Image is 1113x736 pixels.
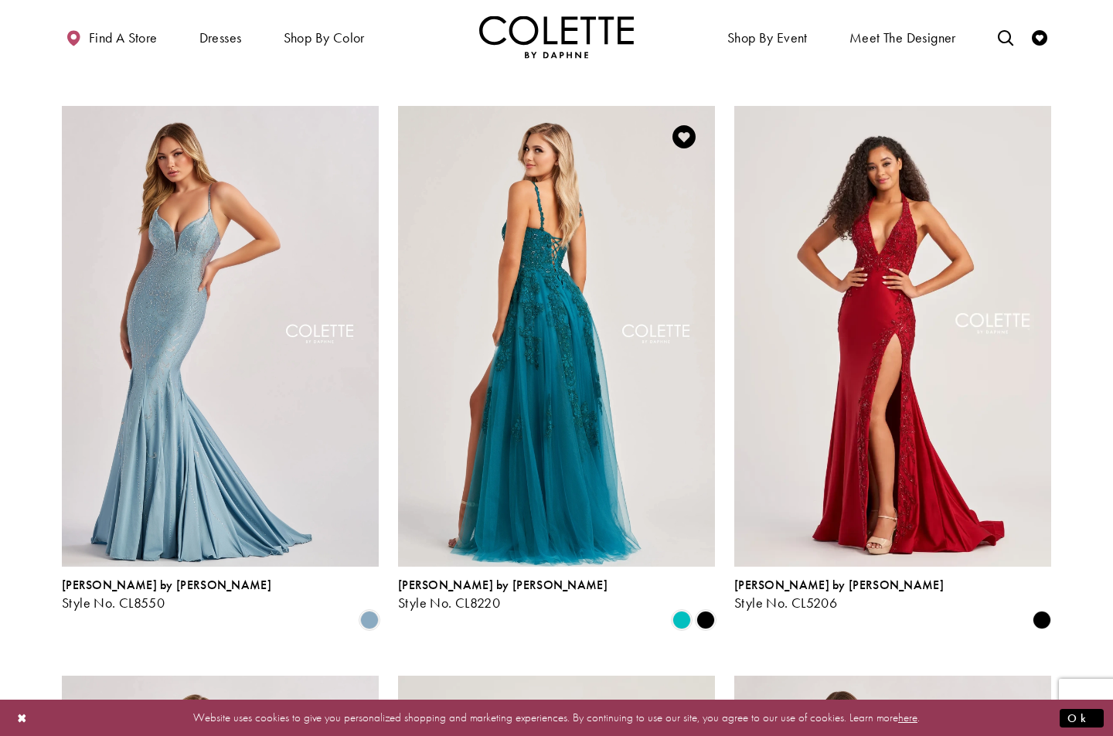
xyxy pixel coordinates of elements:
[111,707,1002,728] p: Website uses cookies to give you personalized shopping and marketing experiences. By continuing t...
[994,15,1017,58] a: Toggle search
[672,611,691,629] i: Jade
[898,710,917,725] a: here
[9,704,36,731] button: Close Dialog
[62,578,271,611] div: Colette by Daphne Style No. CL8550
[62,577,271,593] span: [PERSON_NAME] by [PERSON_NAME]
[734,594,837,612] span: Style No. CL5206
[398,106,715,567] a: Visit Colette by Daphne Style No. CL8220 Page
[479,15,634,58] img: Colette by Daphne
[89,30,158,46] span: Find a store
[398,578,608,611] div: Colette by Daphne Style No. CL8220
[696,611,715,629] i: Black
[62,106,379,567] a: Visit Colette by Daphne Style No. CL8550 Page
[62,15,161,58] a: Find a store
[398,577,608,593] span: [PERSON_NAME] by [PERSON_NAME]
[734,577,944,593] span: [PERSON_NAME] by [PERSON_NAME]
[199,30,242,46] span: Dresses
[668,121,700,153] a: Add to Wishlist
[479,15,634,58] a: Visit Home Page
[723,15,812,58] span: Shop By Event
[734,106,1051,567] a: Visit Colette by Daphne Style No. CL5206 Page
[1028,15,1051,58] a: Check Wishlist
[1060,708,1104,727] button: Submit Dialog
[62,594,165,612] span: Style No. CL8550
[398,594,500,612] span: Style No. CL8220
[734,578,944,611] div: Colette by Daphne Style No. CL5206
[280,15,369,58] span: Shop by color
[846,15,960,58] a: Meet the designer
[284,30,365,46] span: Shop by color
[360,611,379,629] i: Dusty Blue
[196,15,246,58] span: Dresses
[1033,611,1051,629] i: Black
[849,30,956,46] span: Meet the designer
[727,30,808,46] span: Shop By Event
